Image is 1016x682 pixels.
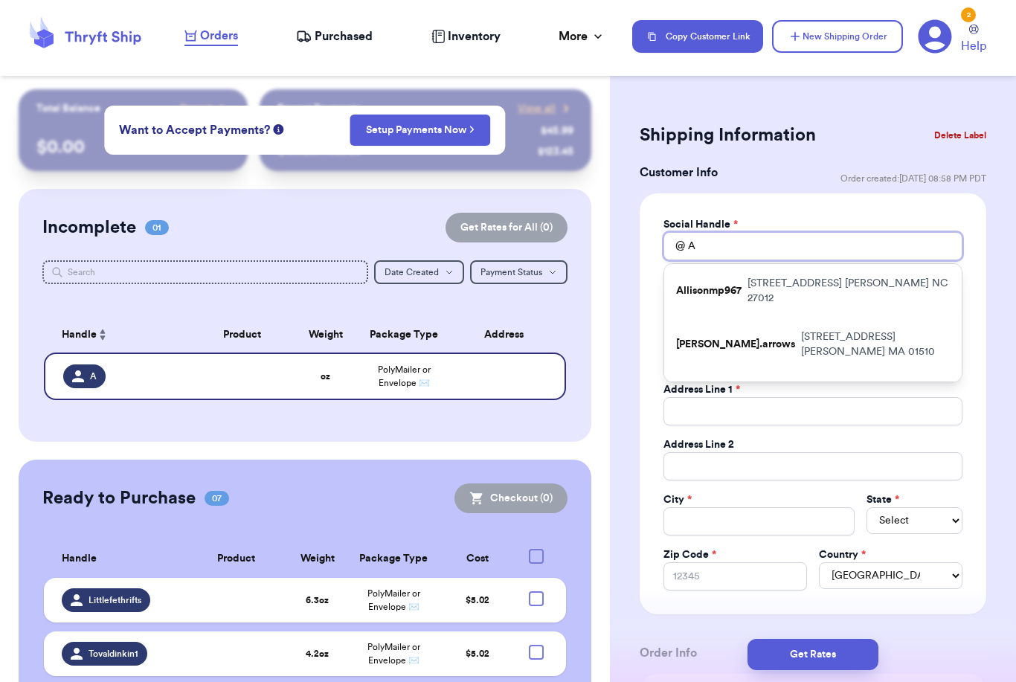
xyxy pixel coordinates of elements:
[772,20,903,53] button: New Shipping Order
[676,337,795,352] p: [PERSON_NAME].arrows
[321,372,330,381] strong: oz
[663,217,738,232] label: Social Handle
[180,101,230,116] a: Payout
[89,648,138,660] span: Tovaldinkin1
[42,260,368,284] input: Search
[306,649,329,658] strong: 4.2 oz
[295,317,357,353] th: Weight
[961,25,986,55] a: Help
[145,220,169,235] span: 01
[928,119,992,152] button: Delete Label
[454,483,568,513] button: Checkout (0)
[663,562,807,591] input: 12345
[367,589,420,611] span: PolyMailer or Envelope ✉️
[663,232,685,260] div: @
[306,596,329,605] strong: 6.3 oz
[348,540,440,578] th: Package Type
[89,594,141,606] span: Littlefethrifts
[961,7,976,22] div: 2
[747,276,950,306] p: [STREET_ADDRESS] [PERSON_NAME] NC 27012
[640,123,816,147] h2: Shipping Information
[559,28,605,45] div: More
[961,37,986,55] span: Help
[205,491,229,506] span: 07
[663,437,734,452] label: Address Line 2
[538,144,573,159] div: $ 123.45
[840,173,986,184] span: Order created: [DATE] 08:58 PM PDT
[632,20,763,53] button: Copy Customer Link
[663,382,740,397] label: Address Line 1
[385,268,439,277] span: Date Created
[640,164,718,181] h3: Customer Info
[663,547,716,562] label: Zip Code
[315,28,373,45] span: Purchased
[42,216,136,239] h2: Incomplete
[663,492,692,507] label: City
[350,115,491,146] button: Setup Payments Now
[184,27,238,46] a: Orders
[36,135,230,159] p: $ 0.00
[867,492,899,507] label: State
[440,540,515,578] th: Cost
[541,123,573,138] div: $ 45.99
[62,551,97,567] span: Handle
[200,27,238,45] span: Orders
[518,101,573,116] a: View all
[287,540,348,578] th: Weight
[374,260,464,284] button: Date Created
[918,19,952,54] a: 2
[819,547,866,562] label: Country
[36,101,100,116] p: Total Balance
[42,486,196,510] h2: Ready to Purchase
[451,317,566,353] th: Address
[446,213,568,242] button: Get Rates for All (0)
[367,643,420,665] span: PolyMailer or Envelope ✉️
[277,101,360,116] p: Recent Payments
[431,28,501,45] a: Inventory
[470,260,568,284] button: Payment Status
[747,639,878,670] button: Get Rates
[180,101,212,116] span: Payout
[296,28,373,45] a: Purchased
[676,283,742,298] p: Allisonmp967
[448,28,501,45] span: Inventory
[801,329,950,359] p: [STREET_ADDRESS] [PERSON_NAME] MA 01510
[90,370,97,382] span: A
[518,101,556,116] span: View all
[119,121,270,139] span: Want to Accept Payments?
[190,317,294,353] th: Product
[97,326,109,344] button: Sort ascending
[466,596,489,605] span: $ 5.02
[62,327,97,343] span: Handle
[186,540,287,578] th: Product
[378,365,431,387] span: PolyMailer or Envelope ✉️
[366,123,475,138] a: Setup Payments Now
[466,649,489,658] span: $ 5.02
[480,268,542,277] span: Payment Status
[357,317,451,353] th: Package Type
